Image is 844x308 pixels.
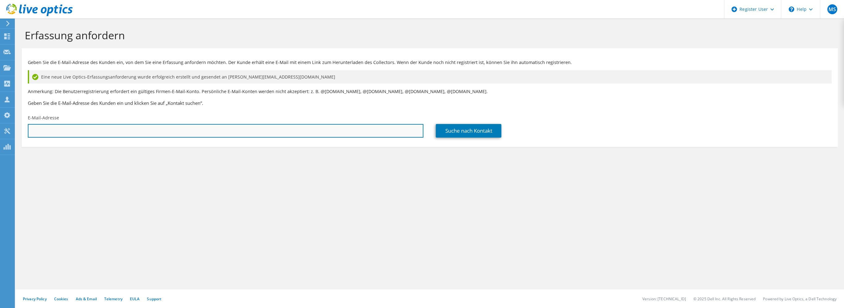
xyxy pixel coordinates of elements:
a: EULA [130,296,139,302]
a: Cookies [54,296,68,302]
a: Telemetry [104,296,122,302]
h3: Geben Sie die E-Mail-Adresse des Kunden ein und klicken Sie auf „Kontakt suchen“. [28,100,832,106]
li: © 2025 Dell Inc. All Rights Reserved [693,296,756,302]
h1: Erfassung anfordern [25,29,832,42]
a: Suche nach Kontakt [436,124,501,138]
p: Anmerkung: Die Benutzerregistrierung erfordert ein gültiges Firmen-E-Mail-Konto. Persönliche E-Ma... [28,88,832,95]
a: Privacy Policy [23,296,47,302]
li: Powered by Live Optics, a Dell Technology [763,296,837,302]
span: MS [827,4,837,14]
a: Support [147,296,161,302]
li: Version: [TECHNICAL_ID] [642,296,686,302]
svg: \n [789,6,794,12]
p: Geben Sie die E-Mail-Adresse des Kunden ein, von dem Sie eine Erfassung anfordern möchten. Der Ku... [28,59,832,66]
span: Eine neue Live Optics-Erfassungsanforderung wurde erfolgreich erstellt und gesendet an [PERSON_NA... [41,74,335,80]
label: E-Mail-Adresse [28,115,59,121]
a: Ads & Email [76,296,97,302]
